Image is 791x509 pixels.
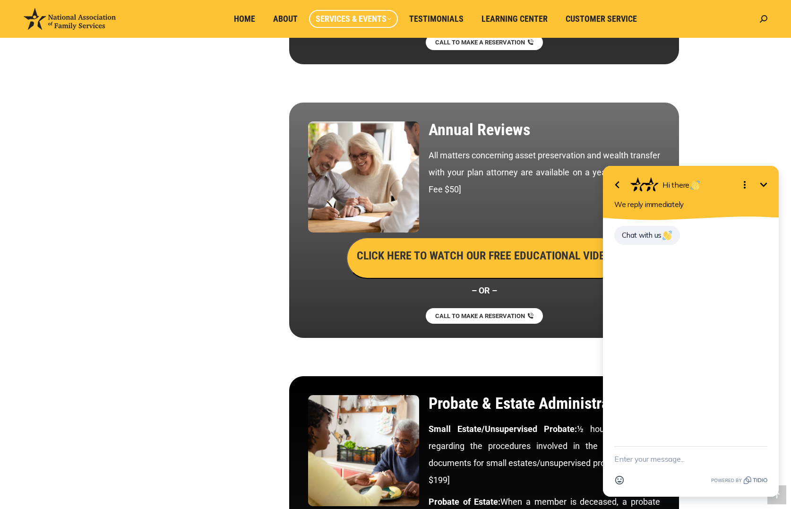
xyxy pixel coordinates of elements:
img: National Association of Family Services [24,8,116,30]
span: Testimonials [409,14,464,24]
a: CALL TO MAKE A RESERVATION [426,308,543,324]
span: Home [234,14,255,24]
a: Testimonials [403,10,470,28]
img: Probate & Estate Administration [308,395,419,506]
img: Annual Reviews [308,121,419,233]
span: CALL TO MAKE A RESERVATION [435,39,525,45]
button: CLICK HERE TO WATCH OUR FREE EDUCATIONAL VIDEO [346,237,622,279]
strong: Small Estate/Unsupervised Probate: [429,424,577,434]
span: About [273,14,298,24]
h3: CLICK HERE TO WATCH OUR FREE EDUCATIONAL VIDEO [357,248,611,264]
strong: – OR – [472,285,497,295]
a: Home [227,10,262,28]
a: Learning Center [475,10,554,28]
a: CALL TO MAKE A RESERVATION [426,35,543,50]
h2: Probate & Estate Administration [429,395,660,411]
iframe: Tidio Chat [591,156,791,509]
p: ½ hour consultation regarding the procedures involved in the preparation of documents for small e... [429,421,660,489]
a: Customer Service [559,10,644,28]
a: About [267,10,304,28]
span: CALL TO MAKE A RESERVATION [435,313,525,319]
strong: Probate of Estate: [429,497,501,507]
a: CLICK HERE TO WATCH OUR FREE EDUCATIONAL VIDEO [346,251,622,261]
span: Customer Service [566,14,637,24]
span: Services & Events [316,14,391,24]
p: All matters concerning asset preservation and wealth transfer with your plan attorney are availab... [429,147,660,198]
h2: Annual Reviews [429,121,660,138]
span: Learning Center [481,14,548,24]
